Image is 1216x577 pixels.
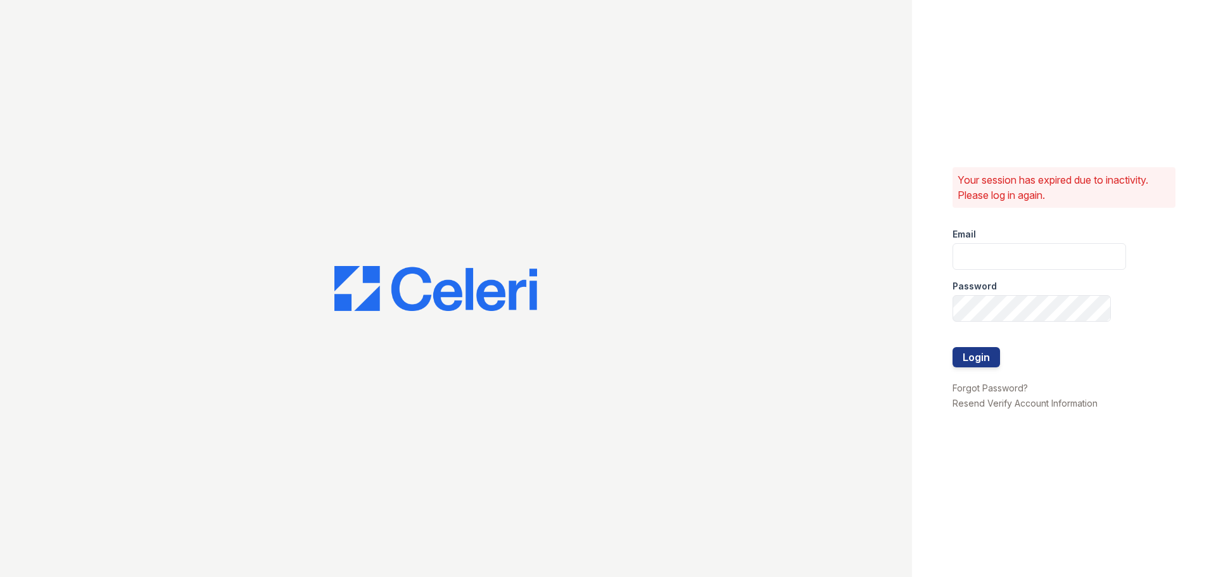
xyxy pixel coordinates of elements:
[334,266,537,312] img: CE_Logo_Blue-a8612792a0a2168367f1c8372b55b34899dd931a85d93a1a3d3e32e68fde9ad4.png
[953,383,1028,393] a: Forgot Password?
[953,280,997,293] label: Password
[953,228,976,241] label: Email
[953,347,1000,367] button: Login
[958,172,1170,203] p: Your session has expired due to inactivity. Please log in again.
[953,398,1098,409] a: Resend Verify Account Information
